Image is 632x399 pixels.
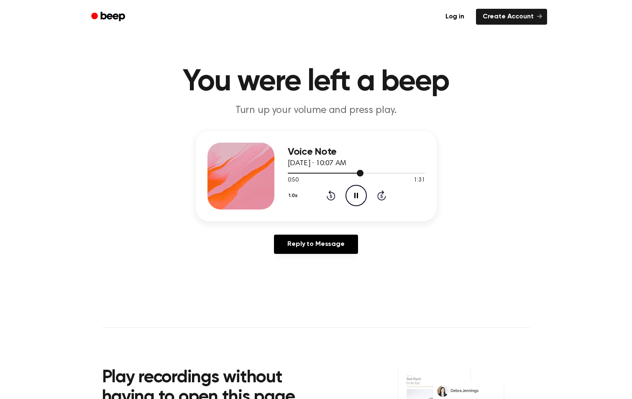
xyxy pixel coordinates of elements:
[414,176,425,185] span: 1:31
[288,146,425,158] h3: Voice Note
[439,9,471,25] a: Log in
[476,9,547,25] a: Create Account
[288,160,346,167] span: [DATE] · 10:07 AM
[85,9,133,25] a: Beep
[102,67,530,97] h1: You were left a beep
[288,176,299,185] span: 0:50
[274,235,358,254] a: Reply to Message
[156,104,477,118] p: Turn up your volume and press play.
[288,189,301,203] button: 1.0x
